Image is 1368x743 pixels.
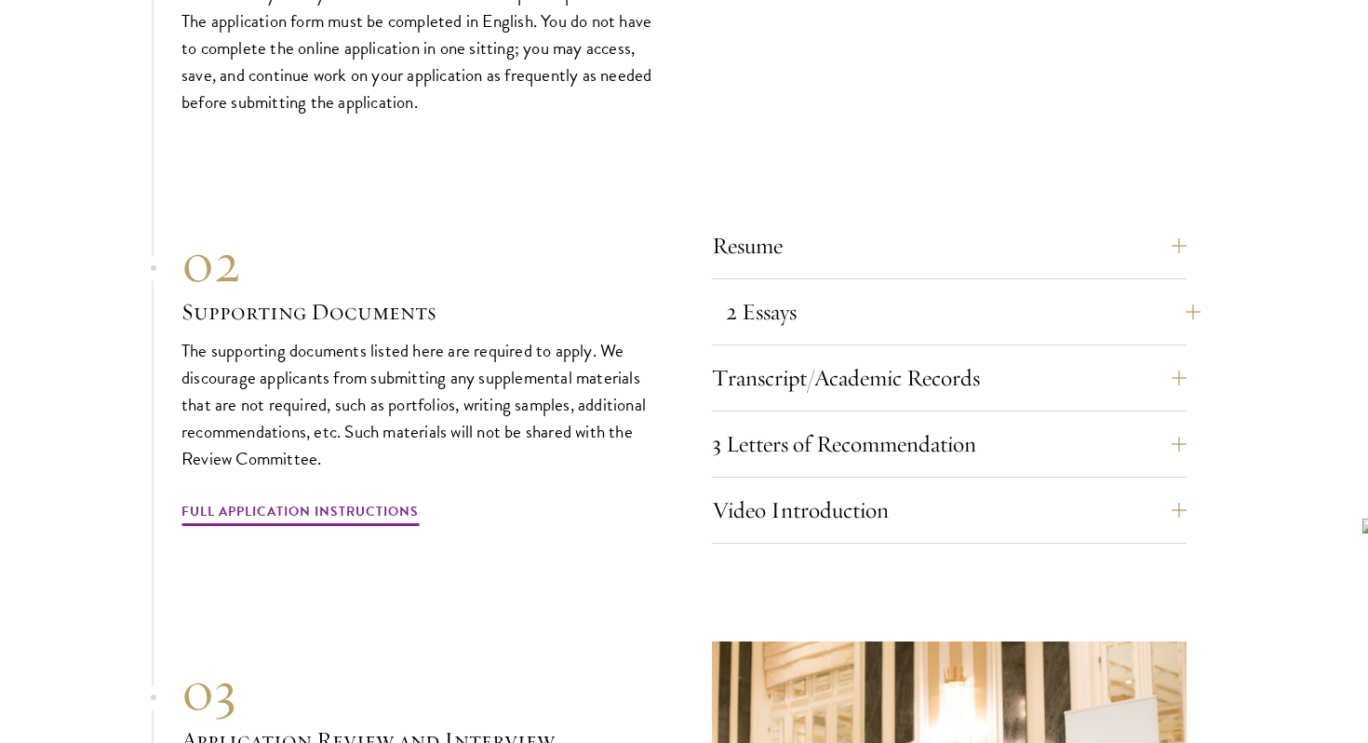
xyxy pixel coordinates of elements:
h3: Supporting Documents [181,296,656,328]
div: 03 [181,657,656,724]
div: 02 [181,229,656,296]
a: Full Application Instructions [181,500,419,529]
button: 2 Essays [726,290,1200,334]
button: Video Introduction [712,488,1187,533]
p: The supporting documents listed here are required to apply. We discourage applicants from submitt... [181,337,656,472]
button: Resume [712,223,1187,268]
button: 3 Letters of Recommendation [712,422,1187,466]
button: Transcript/Academic Records [712,356,1187,400]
